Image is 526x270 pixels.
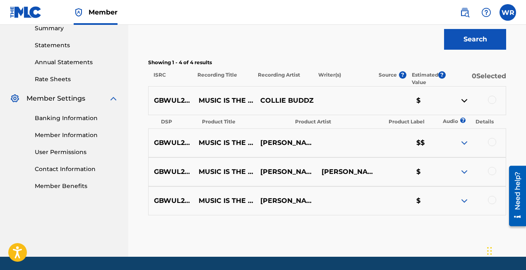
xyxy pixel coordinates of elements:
p: MUSIC IS THE REMEDY [193,96,255,106]
img: MLC Logo [10,6,42,18]
p: GBWUL2339302 [149,167,193,177]
p: $ [411,167,444,177]
iframe: Chat Widget [485,230,526,270]
a: Annual Statements [35,58,118,67]
a: Member Benefits [35,182,118,190]
p: Audio [438,118,448,125]
iframe: Resource Center [503,162,526,229]
p: $ [411,96,444,106]
img: Member Settings [10,94,20,104]
p: MUSIC IS THE REMEDY [193,196,255,206]
img: expand [108,94,118,104]
p: COLLIE BUDDZ [255,96,316,106]
p: GBWUL2339302 [149,96,193,106]
p: [PERSON_NAME] [PERSON_NAME] [PERSON_NAME] [255,196,316,206]
p: 0 Selected [446,71,506,86]
img: expand [459,196,469,206]
img: help [481,7,491,17]
a: User Permissions [35,148,118,157]
p: Recording Artist [252,71,313,86]
p: Writer(s) [313,71,373,86]
th: Details [471,116,498,128]
a: Summary [35,24,118,33]
div: Drag [487,239,492,263]
a: Member Information [35,131,118,140]
p: ISRC [148,71,192,86]
a: Contact Information [35,165,118,174]
p: Recording Title [192,71,252,86]
img: expand [459,167,469,177]
th: Product Label [384,116,437,128]
div: Help [478,4,495,21]
p: Estimated Value [412,71,438,86]
a: Public Search [456,4,473,21]
p: MUSIC IS THE REMEDY [193,167,255,177]
th: Product Title [197,116,290,128]
p: Showing 1 - 4 of 4 results [148,59,506,66]
span: Member [89,7,118,17]
p: [PERSON_NAME] & [PERSON_NAME] [316,167,377,177]
p: [PERSON_NAME] ROOTS [PERSON_NAME] [255,167,316,177]
p: GBWUL2339302 [149,138,193,148]
button: Search [444,29,506,50]
img: search [460,7,470,17]
p: GBWUL2339302 [149,196,193,206]
img: expand [459,138,469,148]
th: DSP [156,116,196,128]
span: Member Settings [26,94,85,104]
div: User Menu [500,4,516,21]
img: Top Rightsholder [74,7,84,17]
span: ? [438,71,446,79]
p: MUSIC IS THE REMEDY [193,138,255,148]
img: contract [459,96,469,106]
th: Product Artist [290,116,383,128]
p: Source [379,71,397,86]
p: $$ [411,138,444,148]
span: ? [399,71,406,79]
a: Statements [35,41,118,50]
a: Banking Information [35,114,118,123]
p: [PERSON_NAME]|[PERSON_NAME]|[PERSON_NAME] [255,138,316,148]
p: $ [411,196,444,206]
a: Rate Sheets [35,75,118,84]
